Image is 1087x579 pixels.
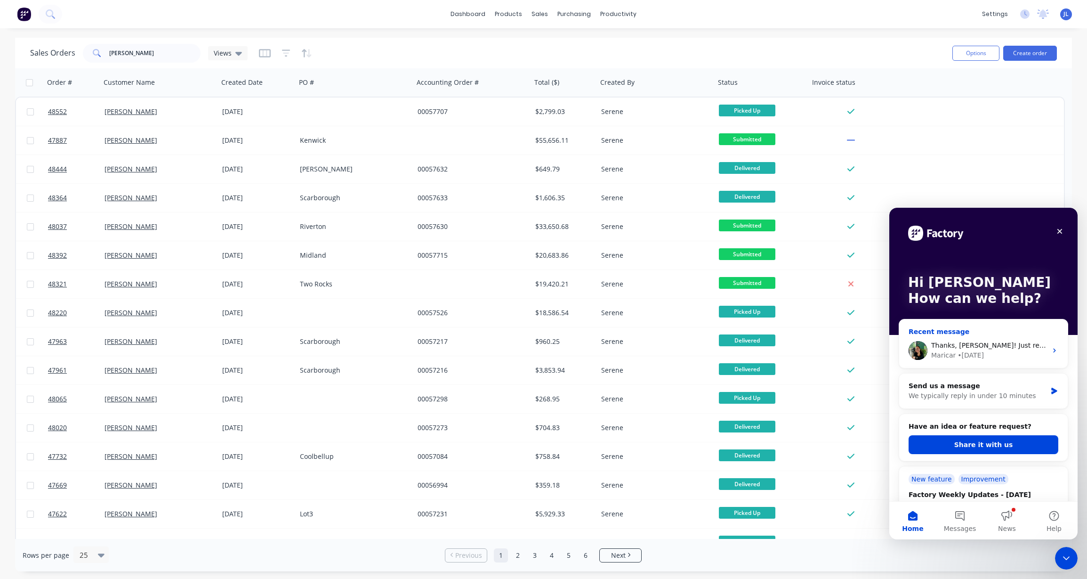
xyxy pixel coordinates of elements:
a: dashboard [446,7,490,21]
div: Serene [601,107,706,116]
div: Scarborough [300,337,404,346]
div: [DATE] [222,251,292,260]
div: Improvement [69,266,119,277]
div: Maricar [42,143,66,153]
div: Kenwick [300,136,404,145]
div: Created By [600,78,635,87]
a: 48552 [48,98,105,126]
div: Lot2 [300,538,404,547]
div: $33,650.68 [535,222,591,231]
a: 48392 [48,241,105,269]
div: [DATE] [222,481,292,490]
a: [PERSON_NAME] [105,366,157,375]
a: 48020 [48,414,105,442]
input: Search... [109,44,201,63]
div: Status [718,78,738,87]
span: 48220 [48,308,67,318]
div: [PERSON_NAME] [300,164,404,174]
a: Page 4 [545,548,559,563]
div: 00057231 [418,509,522,519]
span: 47622 [48,509,67,519]
a: [PERSON_NAME] [105,308,157,317]
a: 47622 [48,500,105,528]
div: Customer Name [104,78,155,87]
a: 48364 [48,184,105,212]
a: [PERSON_NAME] [105,481,157,489]
span: Rows per page [23,551,69,560]
a: 48065 [48,385,105,413]
a: [PERSON_NAME] [105,394,157,403]
div: $268.95 [535,394,591,404]
span: 47963 [48,337,67,346]
div: $2,799.03 [535,107,591,116]
div: [DATE] [222,366,292,375]
div: Serene [601,308,706,318]
a: Next page [600,551,641,560]
a: [PERSON_NAME] [105,538,157,547]
span: Submitted [719,248,775,260]
div: 00057526 [418,308,522,318]
div: New feature [19,266,65,277]
span: Home [13,318,34,324]
button: Share it with us [19,228,169,246]
a: [PERSON_NAME] [105,193,157,202]
div: Scarborough [300,193,404,203]
a: [PERSON_NAME] [105,222,157,231]
span: Views [214,48,232,58]
span: Delivered [719,421,775,432]
span: Messages [55,318,87,324]
div: 00057633 [418,193,522,203]
button: Create order [1003,46,1057,61]
div: [DATE] [222,509,292,519]
div: [DATE] [222,452,292,461]
div: [DATE] [222,164,292,174]
a: 47621 [48,529,105,557]
div: Serene [601,337,706,346]
div: • [DATE] [68,143,95,153]
span: 48444 [48,164,67,174]
span: 47621 [48,538,67,547]
div: Factory Weekly Updates - [DATE] [19,282,152,292]
a: [PERSON_NAME] [105,251,157,260]
a: 48321 [48,270,105,298]
div: [DATE] [222,107,292,116]
div: 00057273 [418,423,522,432]
div: Serene [601,136,706,145]
span: 48552 [48,107,67,116]
button: News [94,294,141,332]
a: [PERSON_NAME] [105,452,157,461]
div: $758.84 [535,452,591,461]
span: 47887 [48,136,67,145]
div: $18,586.54 [535,308,591,318]
span: 48364 [48,193,67,203]
div: [DATE] [222,538,292,547]
a: [PERSON_NAME] [105,164,157,173]
span: Previous [455,551,482,560]
span: Help [157,318,172,324]
button: Messages [47,294,94,332]
button: Help [141,294,188,332]
div: $6,299.78 [535,538,591,547]
span: 48065 [48,394,67,404]
div: Send us a messageWe typically reply in under 10 minutes [9,165,179,201]
div: 00057298 [418,394,522,404]
span: 48392 [48,251,67,260]
div: Serene [601,423,706,432]
a: Page 3 [528,548,542,563]
span: Picked Up [719,536,775,547]
div: Serene [601,164,706,174]
div: Coolbellup [300,452,404,461]
a: Page 5 [562,548,576,563]
div: settings [977,7,1013,21]
div: 00057715 [418,251,522,260]
div: Close [162,15,179,32]
div: [DATE] [222,136,292,145]
div: Total ($) [534,78,559,87]
a: 47963 [48,327,105,356]
a: Previous page [445,551,487,560]
div: 00057707 [418,107,522,116]
a: [PERSON_NAME] [105,107,157,116]
span: Delivered [719,363,775,375]
span: Submitted [719,220,775,231]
